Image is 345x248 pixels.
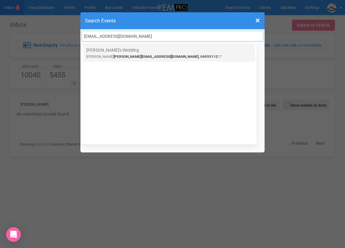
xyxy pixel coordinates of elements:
span: [PERSON_NAME][EMAIL_ADDRESS][DOMAIN_NAME], 04593112 [114,54,218,59]
small: [PERSON_NAME] 27 [86,54,222,59]
a: [PERSON_NAME]'s Wedding [86,47,252,59]
input: Search ... [82,31,263,41]
div: Open Intercom Messenger [6,227,21,242]
h4: Search Events [85,17,260,25]
span: × [255,15,260,26]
